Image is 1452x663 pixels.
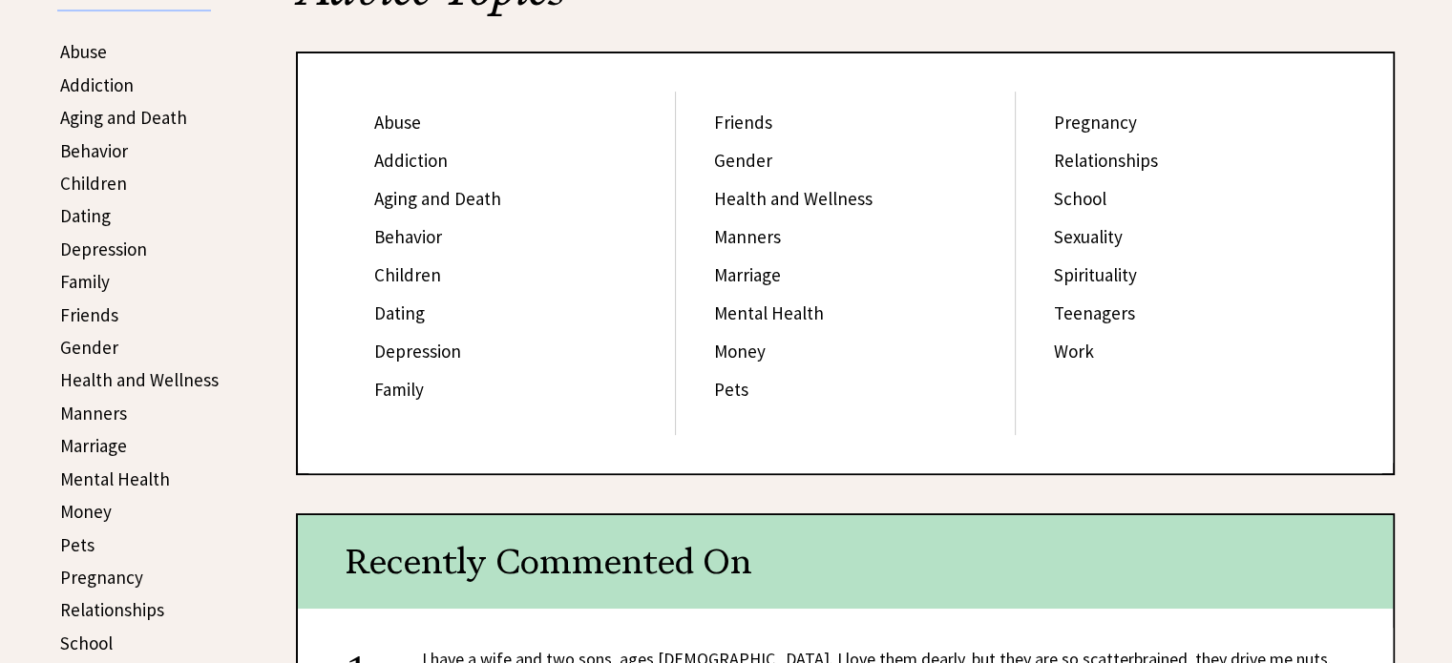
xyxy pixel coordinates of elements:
a: Pregnancy [1054,111,1137,134]
div: Recently Commented On [298,515,1393,609]
a: Manners [714,225,781,248]
a: Health and Wellness [714,187,873,210]
a: Sexuality [1054,225,1123,248]
a: Mental Health [714,301,824,324]
a: Pregnancy [60,566,143,589]
a: Abuse [374,111,421,134]
a: Manners [60,402,127,425]
a: Money [60,500,112,523]
a: Behavior [60,139,128,162]
a: Dating [374,301,425,324]
a: Gender [60,336,118,359]
a: Addiction [374,149,448,172]
a: Aging and Death [374,187,501,210]
a: Teenagers [1054,301,1135,324]
a: Addiction [60,73,134,96]
a: Relationships [1054,149,1158,172]
a: Depression [60,238,147,260]
a: Children [374,263,441,286]
a: Family [60,270,110,293]
a: Gender [714,149,772,172]
a: Spirituality [1054,263,1137,286]
a: Pets [714,378,748,401]
a: Relationships [60,598,164,621]
a: Marriage [60,434,127,457]
a: Money [714,340,766,363]
a: Depression [374,340,461,363]
a: Abuse [60,40,107,63]
a: Work [1054,340,1094,363]
a: Health and Wellness [60,368,219,391]
a: Dating [60,204,111,227]
a: Children [60,172,127,195]
a: School [1054,187,1106,210]
a: Aging and Death [60,106,187,129]
a: Pets [60,533,95,556]
a: Friends [714,111,772,134]
a: Family [374,378,424,401]
a: Behavior [374,225,442,248]
a: Marriage [714,263,781,286]
a: School [60,632,113,654]
a: Friends [60,303,118,326]
a: Mental Health [60,467,170,490]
